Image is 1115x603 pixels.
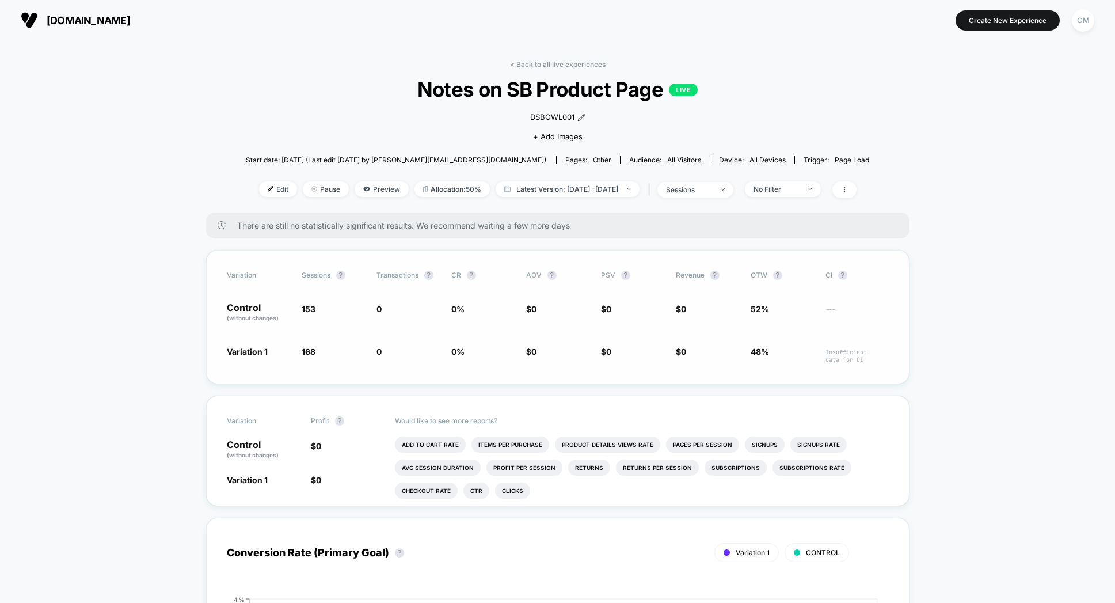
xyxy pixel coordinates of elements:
[311,441,321,451] span: $
[533,132,583,141] span: + Add Images
[568,460,610,476] li: Returns
[1072,9,1094,32] div: CM
[302,271,330,279] span: Sessions
[311,186,317,192] img: end
[526,347,536,357] span: $
[316,475,321,485] span: 0
[601,347,611,357] span: $
[302,347,315,357] span: 168
[681,304,686,314] span: 0
[17,11,134,29] button: [DOMAIN_NAME]
[721,188,725,191] img: end
[745,437,785,453] li: Signups
[414,181,490,197] span: Allocation: 50%
[335,416,344,426] button: ?
[355,181,409,197] span: Preview
[451,347,465,357] span: 0 %
[227,416,290,426] span: Variation
[395,548,404,558] button: ?
[751,347,769,357] span: 48%
[530,112,574,123] span: DSBOWL001
[621,271,630,280] button: ?
[676,347,686,357] span: $
[311,416,329,425] span: Profit
[277,77,838,101] span: Notes on SB Product Page
[710,156,794,164] span: Device:
[666,185,712,194] div: sessions
[467,271,476,280] button: ?
[227,314,279,321] span: (without changes)
[804,156,869,164] div: Trigger:
[395,416,889,425] p: Would like to see more reports?
[227,440,299,460] p: Control
[749,156,786,164] span: all devices
[601,304,611,314] span: $
[645,181,657,198] span: |
[627,188,631,190] img: end
[555,437,660,453] li: Product Details Views Rate
[705,460,767,476] li: Subscriptions
[486,460,562,476] li: Profit Per Session
[526,271,542,279] span: AOV
[751,304,769,314] span: 52%
[565,156,611,164] div: Pages:
[227,347,268,357] span: Variation 1
[825,348,889,363] span: Insufficient data for CI
[376,304,382,314] span: 0
[259,181,297,197] span: Edit
[593,156,611,164] span: other
[471,437,549,453] li: Items Per Purchase
[531,347,536,357] span: 0
[227,475,268,485] span: Variation 1
[451,304,465,314] span: 0 %
[47,14,130,26] span: [DOMAIN_NAME]
[956,10,1060,31] button: Create New Experience
[676,271,705,279] span: Revenue
[463,483,489,499] li: Ctr
[710,271,720,280] button: ?
[395,437,466,453] li: Add To Cart Rate
[526,304,536,314] span: $
[424,271,433,280] button: ?
[531,304,536,314] span: 0
[669,84,698,96] p: LIVE
[496,181,640,197] span: Latest Version: [DATE] - [DATE]
[303,181,349,197] span: Pause
[268,186,273,192] img: edit
[316,441,321,451] span: 0
[423,186,428,192] img: rebalance
[246,156,546,164] span: Start date: [DATE] (Last edit [DATE] by [PERSON_NAME][EMAIL_ADDRESS][DOMAIN_NAME])
[825,271,889,280] span: CI
[510,60,606,69] a: < Back to all live experiences
[808,188,812,190] img: end
[336,271,345,280] button: ?
[21,12,38,29] img: Visually logo
[667,156,701,164] span: All Visitors
[666,437,739,453] li: Pages Per Session
[790,437,847,453] li: Signups Rate
[495,483,530,499] li: Clicks
[227,452,279,458] span: (without changes)
[835,156,869,164] span: Page Load
[311,475,321,485] span: $
[227,303,290,323] p: Control
[395,460,481,476] li: Avg Session Duration
[754,185,800,194] div: No Filter
[772,460,851,476] li: Subscriptions Rate
[1068,9,1098,32] button: CM
[825,306,889,323] span: ---
[629,156,701,164] div: Audience:
[376,271,418,279] span: Transactions
[606,304,611,314] span: 0
[601,271,615,279] span: PSV
[302,304,315,314] span: 153
[736,548,770,557] span: Variation 1
[227,271,290,280] span: Variation
[676,304,686,314] span: $
[606,347,611,357] span: 0
[616,460,699,476] li: Returns Per Session
[504,186,511,192] img: calendar
[234,596,245,602] tspan: 4 %
[451,271,461,279] span: CR
[547,271,557,280] button: ?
